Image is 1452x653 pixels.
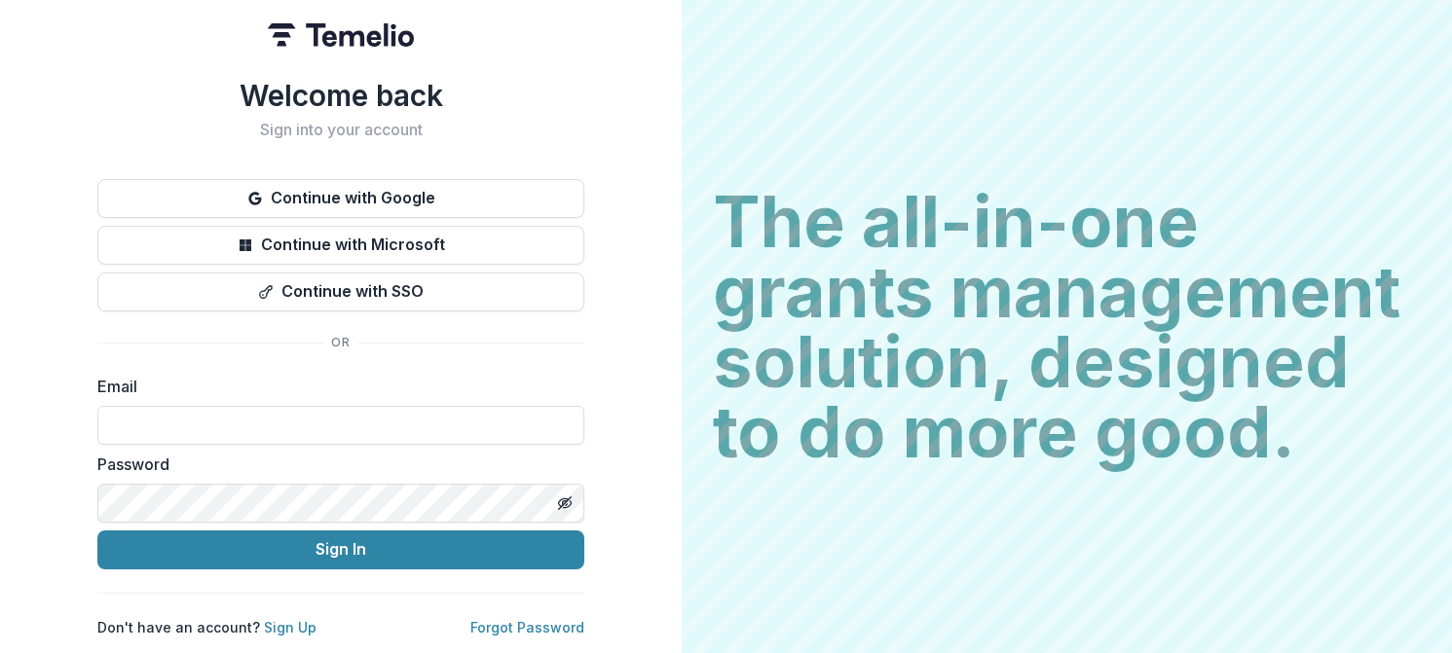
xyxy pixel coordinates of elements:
h1: Welcome back [97,78,584,113]
button: Sign In [97,530,584,569]
button: Continue with Google [97,179,584,218]
label: Password [97,453,573,476]
button: Toggle password visibility [549,488,580,519]
a: Forgot Password [470,619,584,635]
button: Continue with SSO [97,272,584,311]
a: Sign Up [264,619,316,635]
img: Temelio [268,23,414,47]
p: Don't have an account? [97,617,316,637]
label: Email [97,375,573,398]
button: Continue with Microsoft [97,226,584,265]
h2: Sign into your account [97,121,584,139]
